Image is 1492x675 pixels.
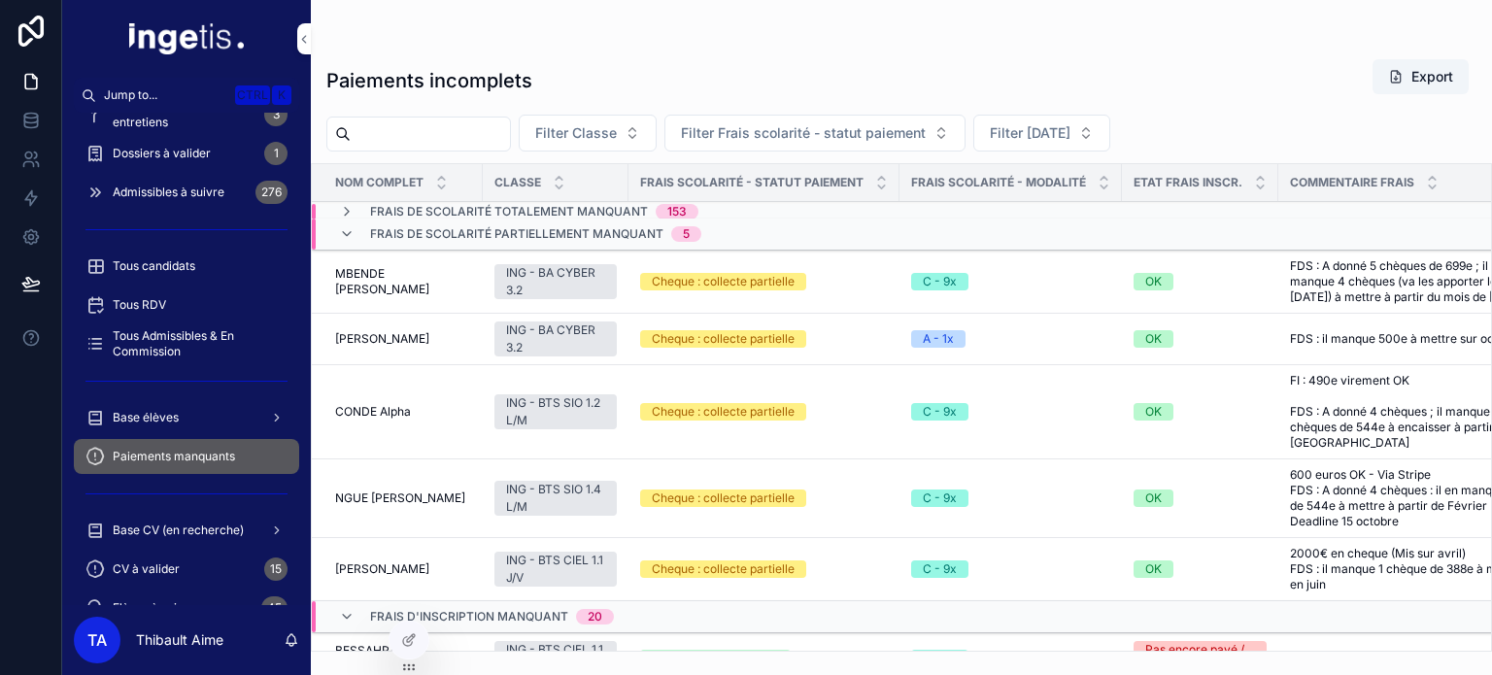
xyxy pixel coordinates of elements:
span: [PERSON_NAME] [335,561,429,577]
div: C - 9x [923,403,957,421]
div: Cheque : tous collectés [652,650,779,667]
div: 1 [264,142,288,165]
span: Base élèves [113,410,179,425]
span: Paiements manquants [113,449,235,464]
a: Tous RDV [74,287,299,322]
div: C - 9x [923,489,957,507]
a: Base CV (en recherche) [74,513,299,548]
div: Cheque : collecte partielle [652,330,795,348]
a: [PERSON_NAME] [335,331,471,347]
span: TA [87,628,107,652]
span: [PERSON_NAME] entretiens [113,99,256,130]
div: C - 9x [923,650,957,667]
a: CONDE Alpha [335,404,471,420]
a: C - 9x [911,560,1110,578]
span: Frais scolarité - modalité [911,175,1086,190]
div: A - 1x [923,330,954,348]
a: OK [1134,403,1267,421]
span: CV à valider [113,561,180,577]
div: Cheque : collecte partielle [652,489,795,507]
div: 276 [255,181,288,204]
img: App logo [129,23,244,54]
a: OK [1134,560,1267,578]
span: Etat frais inscr. [1134,175,1242,190]
div: OK [1145,403,1162,421]
a: Cheque : tous collectés [640,650,888,667]
a: Cheque : collecte partielle [640,489,888,507]
a: Cheque : collecte partielle [640,560,888,578]
span: Filter Classe [535,123,617,143]
button: Select Button [664,115,966,152]
a: C - 9x [911,273,1110,290]
a: A - 1x [911,330,1110,348]
span: Tous Admissibles & En Commission [113,328,280,359]
a: ING - BTS SIO 1.2 L/M [494,394,617,429]
div: 20 [588,609,602,624]
div: 45 [261,596,288,620]
a: C - 9x [911,403,1110,421]
a: Paiements manquants [74,439,299,474]
div: C - 9x [923,273,957,290]
span: Dossiers à valider [113,146,211,161]
span: Frais de scolarité partiellement manquant [370,226,663,242]
a: Base élèves [74,400,299,435]
a: Cheque : collecte partielle [640,403,888,421]
span: Classe [494,175,541,190]
a: ING - BTS SIO 1.4 L/M [494,481,617,516]
div: Cheque : collecte partielle [652,273,795,290]
div: 153 [667,204,687,219]
span: Tous RDV [113,297,166,313]
h1: Paiements incomplets [326,67,532,94]
span: Elèves à suivre [113,600,195,616]
div: Cheque : collecte partielle [652,560,795,578]
div: ING - BTS CIEL 1.1 J/V [506,552,605,587]
span: MBENDE [PERSON_NAME] [335,266,471,297]
a: [PERSON_NAME] entretiens3 [74,97,299,132]
span: Commentaire frais [1290,175,1414,190]
div: scrollable content [62,113,311,605]
a: Admissibles à suivre276 [74,175,299,210]
button: Select Button [973,115,1110,152]
div: OK [1145,273,1162,290]
div: 3 [264,103,288,126]
a: Tous Admissibles & En Commission [74,326,299,361]
button: Select Button [519,115,657,152]
a: OK [1134,273,1267,290]
a: C - 9x [911,650,1110,667]
a: Cheque : collecte partielle [640,330,888,348]
span: [PERSON_NAME] [335,331,429,347]
span: Nom complet [335,175,424,190]
span: Filter Frais scolarité - statut paiement [681,123,926,143]
a: Dossiers à valider1 [74,136,299,171]
span: Base CV (en recherche) [113,523,244,538]
span: NGUE [PERSON_NAME] [335,490,465,506]
span: CONDE Alpha [335,404,411,420]
a: OK [1134,330,1267,348]
a: OK [1134,489,1267,507]
div: ING - BA CYBER 3.2 [506,321,605,356]
p: Thibault Aime [136,630,223,650]
div: 5 [683,226,690,242]
div: C - 9x [923,560,957,578]
span: Frais de scolarité totalement manquant [370,204,648,219]
span: K [274,87,289,103]
a: CV à valider15 [74,552,299,587]
a: ING - BA CYBER 3.2 [494,321,617,356]
a: C - 9x [911,489,1110,507]
div: 15 [264,557,288,581]
span: Frais d'inscription manquant [370,609,568,624]
div: OK [1145,489,1162,507]
div: ING - BA CYBER 3.2 [506,264,605,299]
a: Cheque : collecte partielle [640,273,888,290]
span: Frais scolarité - statut paiement [640,175,864,190]
div: OK [1145,330,1162,348]
a: [PERSON_NAME] [335,561,471,577]
div: ING - BTS SIO 1.2 L/M [506,394,605,429]
a: BESSAHRAOUI [PERSON_NAME] [335,643,471,674]
div: Cheque : collecte partielle [652,403,795,421]
button: Export [1373,59,1469,94]
span: Filter [DATE] [990,123,1070,143]
a: Tous candidats [74,249,299,284]
span: Admissibles à suivre [113,185,224,200]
